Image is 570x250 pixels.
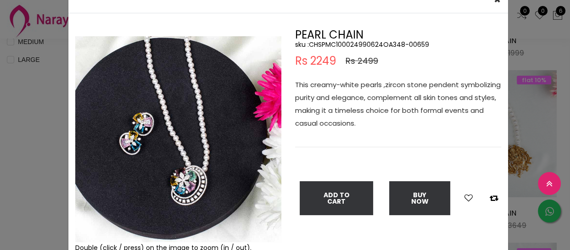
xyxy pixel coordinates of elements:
[295,40,501,49] h5: sku : CHSPMC100024990624OA348-00659
[295,29,501,40] h2: PEARL CHAIN
[462,192,475,204] button: Add to wishlist
[346,56,378,67] span: Rs 2499
[295,56,336,67] span: Rs 2249
[75,36,281,242] img: Example
[389,181,450,215] button: Buy Now
[487,192,501,204] button: Add to compare
[300,181,373,215] button: Add To Cart
[295,78,501,130] p: This creamy-white pearls ,zircon stone pendent symbolizing purity and elegance, complement all sk...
